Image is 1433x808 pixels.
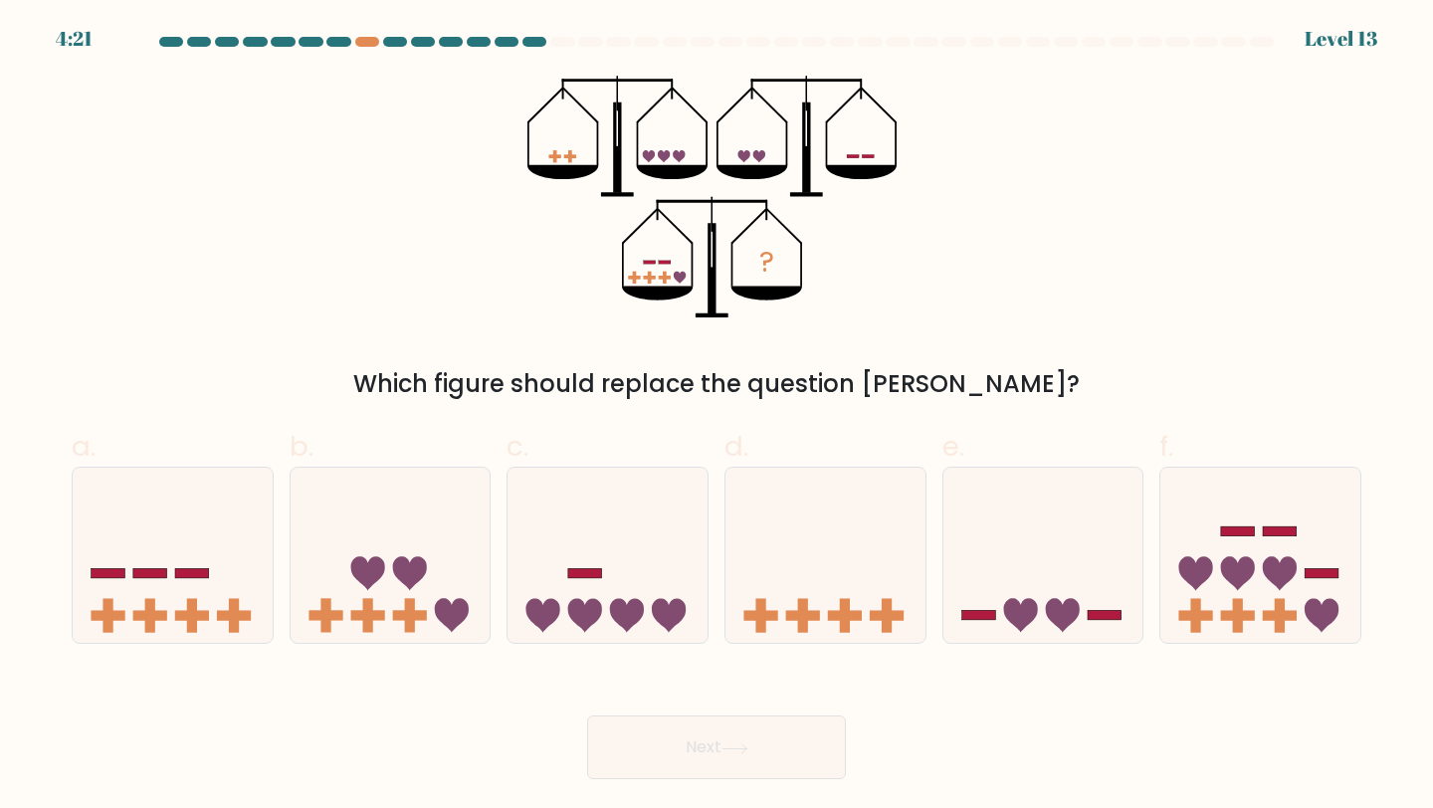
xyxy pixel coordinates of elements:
span: c. [507,427,528,466]
button: Next [587,715,846,779]
div: 4:21 [56,24,93,54]
span: b. [290,427,313,466]
div: Level 13 [1305,24,1377,54]
span: e. [942,427,964,466]
span: d. [724,427,748,466]
span: a. [72,427,96,466]
tspan: ? [759,242,774,282]
div: Which figure should replace the question [PERSON_NAME]? [84,366,1349,402]
span: f. [1159,427,1173,466]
